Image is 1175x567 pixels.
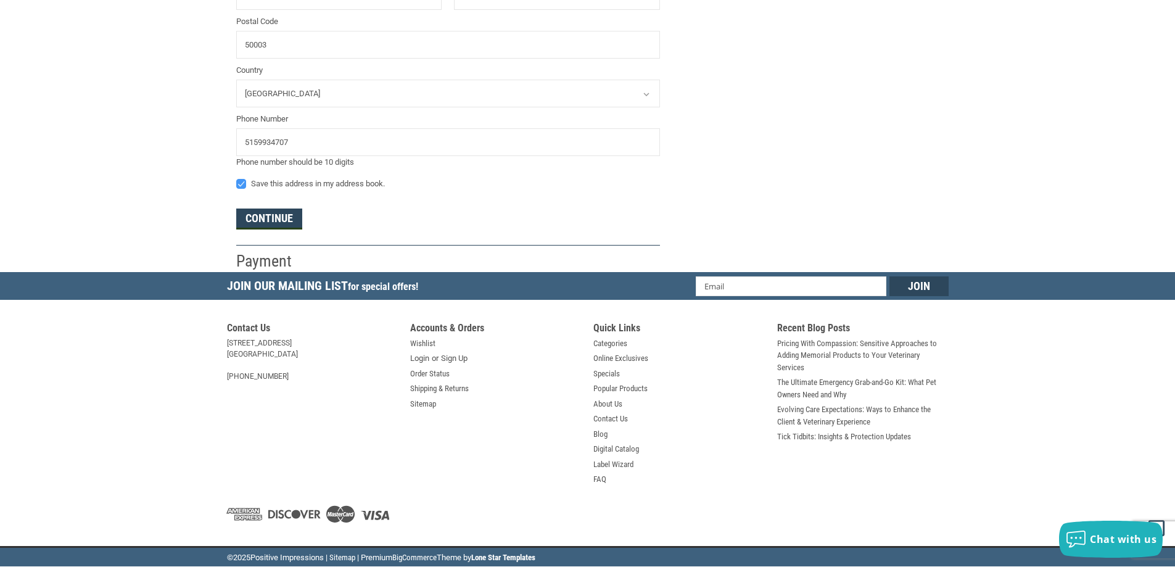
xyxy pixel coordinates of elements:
a: Pricing With Compassion: Sensitive Approaches to Adding Memorial Products to Your Veterinary Serv... [777,337,949,374]
a: Wishlist [410,337,435,350]
input: Email [696,276,886,296]
a: The Ultimate Emergency Grab-and-Go Kit: What Pet Owners Need and Why [777,376,949,400]
button: Continue [236,209,302,230]
a: Shipping & Returns [410,383,469,395]
a: Sign Up [441,352,468,365]
a: Contact Us [593,413,628,425]
a: Digital Catalog [593,443,639,455]
h2: Payment [236,251,308,271]
a: Blog [593,428,608,441]
a: BigCommerce [392,553,437,562]
span: Chat with us [1090,532,1156,546]
a: Label Wizard [593,458,633,471]
div: Phone number should be 10 digits [236,156,660,168]
h5: Accounts & Orders [410,322,582,337]
input: Join [889,276,949,296]
span: or [424,352,446,365]
a: Popular Products [593,383,648,395]
h5: Join Our Mailing List [227,272,424,304]
a: Categories [593,337,627,350]
a: Specials [593,368,620,380]
a: Tick Tidbits: Insights & Protection Updates [777,431,911,443]
h5: Quick Links [593,322,765,337]
a: Evolving Care Expectations: Ways to Enhance the Client & Veterinary Experience [777,404,949,428]
span: 2025 [233,553,250,562]
h5: Contact Us [227,322,398,337]
label: Phone Number [236,113,660,125]
a: Lone Star Templates [471,553,535,562]
span: © Positive Impressions [227,553,324,562]
span: for special offers! [348,281,418,292]
li: | Premium Theme by [357,552,535,567]
a: Sitemap [410,398,436,410]
a: Online Exclusives [593,352,648,365]
a: | Sitemap [326,553,355,562]
address: [STREET_ADDRESS] [GEOGRAPHIC_DATA] [PHONE_NUMBER] [227,337,398,382]
label: Postal Code [236,15,660,28]
label: Save this address in my address book. [236,179,660,189]
h5: Recent Blog Posts [777,322,949,337]
button: Chat with us [1059,521,1163,558]
label: Country [236,64,660,77]
a: Login [410,352,429,365]
a: Order Status [410,368,450,380]
a: FAQ [593,473,606,486]
a: About Us [593,398,622,410]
